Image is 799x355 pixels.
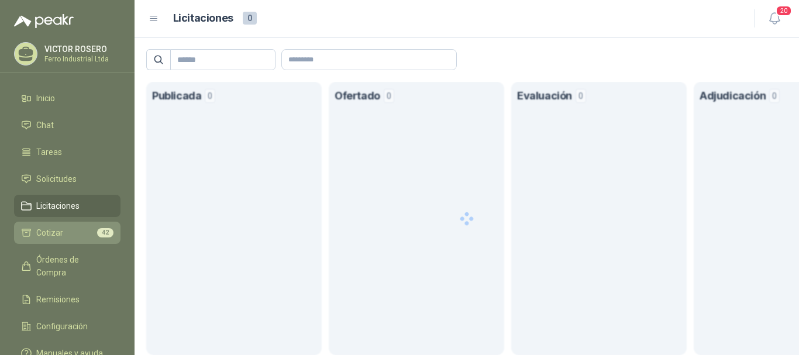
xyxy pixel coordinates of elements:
[36,119,54,132] span: Chat
[14,87,120,109] a: Inicio
[14,141,120,163] a: Tareas
[776,5,792,16] span: 20
[14,315,120,337] a: Configuración
[14,288,120,311] a: Remisiones
[173,10,233,27] h1: Licitaciones
[36,293,80,306] span: Remisiones
[14,14,74,28] img: Logo peakr
[44,45,118,53] p: VICTOR ROSERO
[14,114,120,136] a: Chat
[36,253,109,279] span: Órdenes de Compra
[36,92,55,105] span: Inicio
[14,249,120,284] a: Órdenes de Compra
[36,320,88,333] span: Configuración
[14,168,120,190] a: Solicitudes
[764,8,785,29] button: 20
[36,146,62,158] span: Tareas
[97,228,113,237] span: 42
[36,199,80,212] span: Licitaciones
[36,173,77,185] span: Solicitudes
[243,12,257,25] span: 0
[36,226,63,239] span: Cotizar
[14,222,120,244] a: Cotizar42
[44,56,118,63] p: Ferro Industrial Ltda
[14,195,120,217] a: Licitaciones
